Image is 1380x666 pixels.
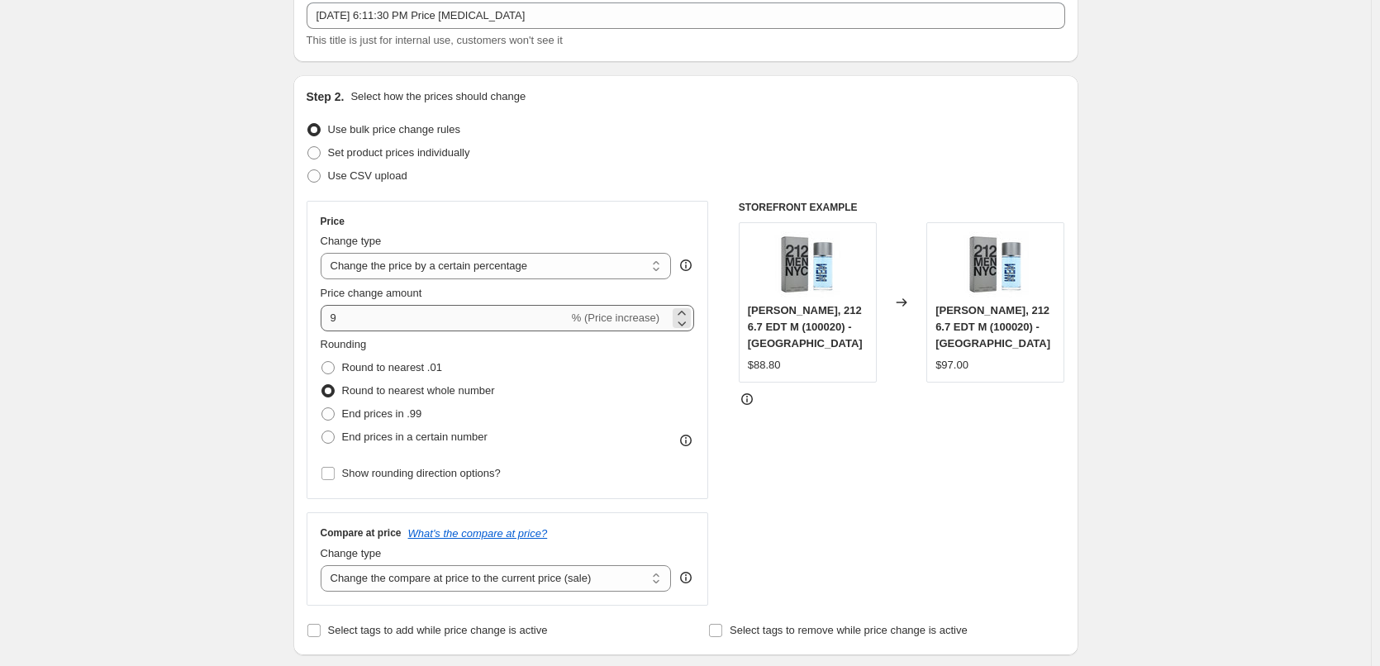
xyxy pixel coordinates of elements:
[748,357,781,373] div: $88.80
[350,88,526,105] p: Select how the prices should change
[321,305,569,331] input: -15
[307,2,1065,29] input: 30% off holiday sale
[572,312,659,324] span: % (Price increase)
[328,169,407,182] span: Use CSV upload
[342,361,442,373] span: Round to nearest .01
[408,527,548,540] button: What's the compare at price?
[342,384,495,397] span: Round to nearest whole number
[321,215,345,228] h3: Price
[328,146,470,159] span: Set product prices individually
[321,526,402,540] h3: Compare at price
[321,338,367,350] span: Rounding
[321,547,382,559] span: Change type
[935,304,1050,350] span: [PERSON_NAME], 212 6.7 EDT M (100020) - [GEOGRAPHIC_DATA]
[321,287,422,299] span: Price change amount
[739,201,1065,214] h6: STOREFRONT EXAMPLE
[328,123,460,136] span: Use bulk price change rules
[678,569,694,586] div: help
[321,235,382,247] span: Change type
[678,257,694,274] div: help
[730,624,968,636] span: Select tags to remove while price change is active
[307,88,345,105] h2: Step 2.
[963,231,1029,297] img: ltahm9hcre8lfu45foor_80x.jpg
[342,431,488,443] span: End prices in a certain number
[307,34,563,46] span: This title is just for internal use, customers won't see it
[748,304,863,350] span: [PERSON_NAME], 212 6.7 EDT M (100020) - [GEOGRAPHIC_DATA]
[342,407,422,420] span: End prices in .99
[774,231,840,297] img: ltahm9hcre8lfu45foor_80x.jpg
[935,357,968,373] div: $97.00
[328,624,548,636] span: Select tags to add while price change is active
[342,467,501,479] span: Show rounding direction options?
